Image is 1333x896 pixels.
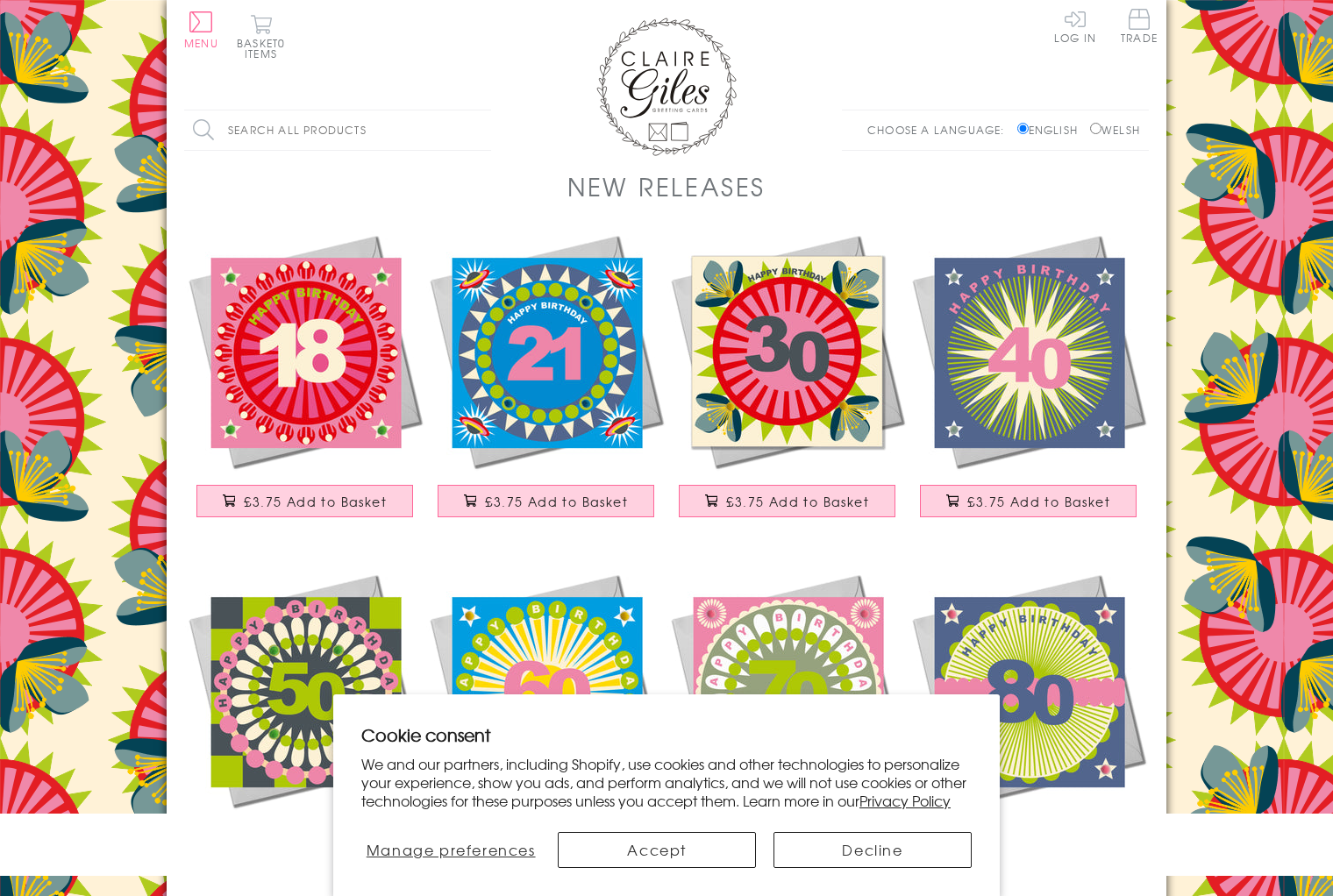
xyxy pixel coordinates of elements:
button: Decline [773,832,972,868]
button: Menu [184,11,218,48]
input: English [1017,123,1029,134]
label: English [1017,122,1087,138]
input: Search all products [184,110,491,150]
a: Birthday Card, Age 21 - Blue Circle, Happy 21st Birthday, Embellished with pompoms £3.75 Add to B... [425,231,666,535]
img: Birthday Card, Age 30 - Flowers, Happy 30th Birthday, Embellished with pompoms [666,231,908,472]
input: Search [474,110,491,150]
img: Claire Giles Greetings Cards [596,18,737,156]
span: £3.75 Add to Basket [244,493,387,510]
h1: New Releases [567,168,766,204]
img: Birthday Card, Age 60 - Sunshine, Happy 60th Birthday, Embellished with pompoms [425,570,666,811]
button: £3.75 Add to Basket [679,485,896,517]
a: Log In [1054,9,1096,43]
a: Birthday Card, Age 18 - Pink Circle, Happy 18th Birthday, Embellished with pompoms £3.75 Add to B... [184,231,425,535]
img: Birthday Card, Age 18 - Pink Circle, Happy 18th Birthday, Embellished with pompoms [184,231,425,472]
span: £3.75 Add to Basket [967,493,1110,510]
button: £3.75 Add to Basket [920,485,1137,517]
span: £3.75 Add to Basket [726,493,869,510]
a: Trade [1121,9,1158,46]
img: Birthday Card, Age 70 - Flower Power, Happy 70th Birthday, Embellished with pompoms [666,570,908,811]
input: Welsh [1090,123,1101,134]
img: Birthday Card, Age 40 - Starburst, Happy 40th Birthday, Embellished with pompoms [908,231,1149,472]
button: Manage preferences [361,832,540,868]
a: Birthday Card, Age 70 - Flower Power, Happy 70th Birthday, Embellished with pompoms £3.75 Add to ... [666,570,908,874]
img: Birthday Card, Age 80 - Wheel, Happy 80th Birthday, Embellished with pompoms [908,570,1149,811]
a: Birthday Card, Age 50 - Chequers, Happy 50th Birthday, Embellished with pompoms £3.75 Add to Basket [184,570,425,874]
h2: Cookie consent [361,722,972,747]
a: Birthday Card, Age 30 - Flowers, Happy 30th Birthday, Embellished with pompoms £3.75 Add to Basket [666,231,908,535]
a: Birthday Card, Age 40 - Starburst, Happy 40th Birthday, Embellished with pompoms £3.75 Add to Basket [908,231,1149,535]
span: 0 items [245,35,285,61]
label: Welsh [1090,122,1140,138]
button: Basket0 items [237,14,285,59]
a: Birthday Card, Age 80 - Wheel, Happy 80th Birthday, Embellished with pompoms £3.75 Add to Basket [908,570,1149,874]
p: Choose a language: [867,122,1014,138]
button: £3.75 Add to Basket [196,485,414,517]
span: Menu [184,35,218,51]
a: Birthday Card, Age 60 - Sunshine, Happy 60th Birthday, Embellished with pompoms £3.75 Add to Basket [425,570,666,874]
img: Birthday Card, Age 21 - Blue Circle, Happy 21st Birthday, Embellished with pompoms [425,231,666,472]
a: Privacy Policy [859,790,951,811]
span: Trade [1121,9,1158,43]
button: £3.75 Add to Basket [438,485,655,517]
button: Accept [558,832,756,868]
span: £3.75 Add to Basket [485,493,628,510]
img: Birthday Card, Age 50 - Chequers, Happy 50th Birthday, Embellished with pompoms [184,570,425,811]
span: Manage preferences [367,839,536,860]
p: We and our partners, including Shopify, use cookies and other technologies to personalize your ex... [361,755,972,809]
